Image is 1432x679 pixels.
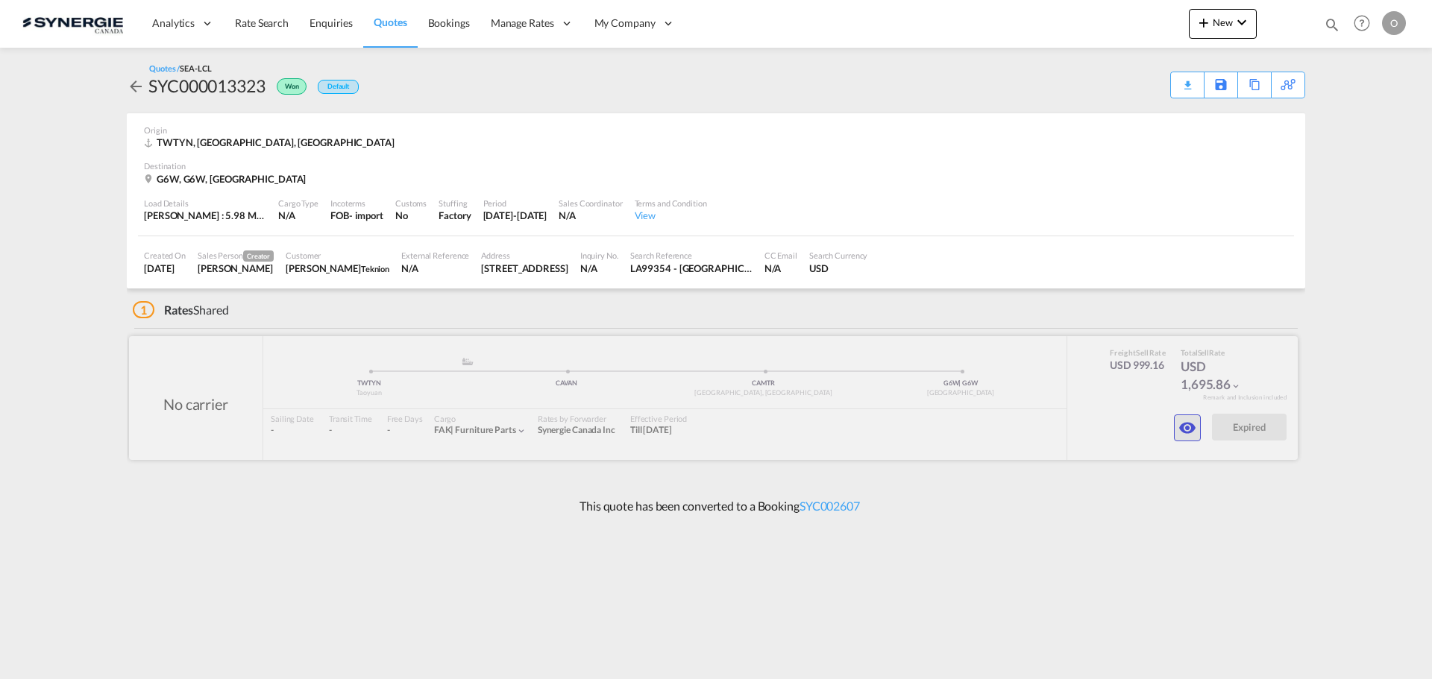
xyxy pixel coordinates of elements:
div: 15 Aug 2025 [483,209,547,222]
button: icon-eye [1174,414,1201,441]
span: Won [285,82,303,96]
div: External Reference [401,250,469,261]
div: Charles-Olivier Thibault [286,262,389,275]
div: [PERSON_NAME] : 5.98 MT | Volumetric Wt : 5.72 CBM | Chargeable Wt : 5.98 W/M [144,209,266,222]
div: N/A [580,262,618,275]
div: TWTYN, Taoyuan, Europe [144,136,398,149]
div: Destination [144,160,1288,171]
div: Karen Mercier [198,262,274,275]
div: Incoterms [330,198,383,209]
span: Help [1349,10,1375,36]
div: N/A [559,209,622,222]
img: 1f56c880d42311ef80fc7dca854c8e59.png [22,7,123,40]
div: N/A [764,262,797,275]
div: SYC000013323 [148,74,266,98]
div: Customer [286,250,389,261]
div: Inquiry No. [580,250,618,261]
md-icon: icon-magnify [1324,16,1340,33]
div: O [1382,11,1406,35]
a: SYC002607 [800,499,860,513]
div: Quotes /SEA-LCL [149,63,212,74]
div: Search Currency [809,250,868,261]
div: icon-arrow-left [127,74,148,98]
md-icon: icon-chevron-down [1233,13,1251,31]
span: Analytics [152,16,195,31]
div: 975 Rue des Calfats, Porte/Door 47, Lévis, QC, G6Y 9E8 [481,262,568,275]
div: FOB [330,209,349,222]
md-icon: icon-arrow-left [127,78,145,95]
md-icon: icon-plus 400-fg [1195,13,1213,31]
md-icon: icon-download [1178,75,1196,86]
p: This quote has been converted to a Booking [572,498,860,514]
div: LA99354 - Montréal - Lévis - RE: <SYN/YUL> 南俊 (7/24 **SO#L011**) New LCL from Kaohsiung to Montre... [630,262,753,275]
button: icon-plus 400-fgNewicon-chevron-down [1189,9,1257,39]
div: Customs [395,198,427,209]
div: Won [266,74,310,98]
div: Cargo Type [278,198,318,209]
span: SEA-LCL [180,63,211,73]
div: 16 Jul 2025 [144,262,186,275]
div: - import [349,209,383,222]
div: Help [1349,10,1382,37]
span: Teknion [361,264,389,274]
div: N/A [401,262,469,275]
div: icon-magnify [1324,16,1340,39]
div: Default [318,80,359,94]
div: N/A [278,209,318,222]
md-icon: icon-eye [1178,419,1196,437]
span: My Company [594,16,656,31]
div: Sales Person [198,250,274,262]
div: USD [809,262,868,275]
span: Quotes [374,16,406,28]
span: Rates [164,303,194,317]
div: Address [481,250,568,261]
div: CC Email [764,250,797,261]
div: Search Reference [630,250,753,261]
span: Creator [243,250,274,262]
span: Rate Search [235,16,289,29]
div: Sales Coordinator [559,198,622,209]
div: Quote PDF is not available at this time [1178,72,1196,86]
div: Load Details [144,198,266,209]
div: Save As Template [1205,72,1237,98]
div: Factory Stuffing [439,209,471,222]
span: 1 [133,301,154,318]
div: Created On [144,250,186,261]
span: Bookings [428,16,470,29]
div: View [635,209,707,222]
span: Manage Rates [491,16,554,31]
div: G6W, G6W, Canada [144,172,310,186]
div: Origin [144,124,1288,136]
div: Stuffing [439,198,471,209]
span: New [1195,16,1251,28]
span: Enquiries [310,16,353,29]
div: No [395,209,427,222]
div: Period [483,198,547,209]
div: Terms and Condition [635,198,707,209]
span: TWTYN, [GEOGRAPHIC_DATA], [GEOGRAPHIC_DATA] [157,136,395,148]
div: Shared [133,302,229,318]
